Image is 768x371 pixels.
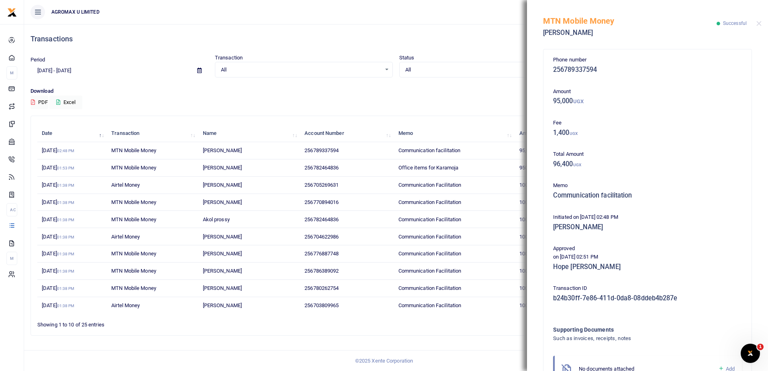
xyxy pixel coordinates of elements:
a: logo-small logo-large logo-large [7,9,17,15]
button: Excel [49,96,82,109]
p: Memo [553,181,742,190]
span: 256704622986 [304,234,339,240]
h5: 96,400 [553,160,742,168]
label: Period [31,56,45,64]
span: Airtel Money [111,302,140,308]
th: Date: activate to sort column descending [37,125,107,142]
p: Initiated on [DATE] 02:48 PM [553,213,742,222]
span: 256786389092 [304,268,339,274]
span: [DATE] [42,147,74,153]
input: select period [31,64,191,77]
h5: [PERSON_NAME] [543,29,717,37]
small: 01:38 PM [57,218,75,222]
h4: Such as invoices, receipts, notes [553,334,709,343]
p: Amount [553,88,742,96]
span: Airtel Money [111,182,140,188]
span: Office items for Karamoja [398,165,459,171]
p: Phone number [553,56,742,64]
span: Communication Facilitation [398,234,462,240]
span: MTN Mobile Money [111,165,156,171]
span: 256782464836 [304,216,339,222]
span: Communication Facilitation [398,182,462,188]
p: Approved [553,245,742,253]
span: [DATE] [42,199,74,205]
span: Akol prossy [203,216,230,222]
p: Transaction ID [553,284,742,293]
span: [PERSON_NAME] [203,147,242,153]
small: UGX [570,131,578,136]
th: Name: activate to sort column ascending [198,125,300,142]
span: [DATE] [42,285,74,291]
button: PDF [31,96,48,109]
span: AGROMAX U LIMITED [48,8,103,16]
span: 100,000 [519,234,545,240]
span: Communication facilitation [398,147,461,153]
small: 01:38 PM [57,200,75,205]
span: 1 [757,344,764,350]
th: Memo: activate to sort column ascending [394,125,515,142]
small: 02:48 PM [57,149,75,153]
p: Fee [553,119,742,127]
span: [DATE] [42,268,74,274]
span: MTN Mobile Money [111,216,156,222]
h5: Communication facilitation [553,192,742,200]
span: Communication Facilitation [398,285,462,291]
div: Showing 1 to 10 of 25 entries [37,316,333,329]
th: Amount: activate to sort column ascending [515,125,574,142]
li: Ac [6,203,17,216]
span: 100,000 [519,251,545,257]
span: [PERSON_NAME] [203,251,242,257]
button: Close [756,21,762,26]
h5: Hope [PERSON_NAME] [553,263,742,271]
span: [DATE] [42,216,74,222]
span: MTN Mobile Money [111,251,156,257]
span: 100,000 [519,199,545,205]
span: [DATE] [42,182,74,188]
small: 01:38 PM [57,269,75,273]
span: [DATE] [42,302,74,308]
iframe: Intercom live chat [741,344,760,363]
span: [DATE] [42,251,74,257]
span: 950,000 [519,165,545,171]
span: [PERSON_NAME] [203,199,242,205]
span: 100,000 [519,302,545,308]
label: Status [399,54,415,62]
span: [PERSON_NAME] [203,165,242,171]
span: Successful [723,20,747,26]
span: 256705269631 [304,182,339,188]
span: 256776887748 [304,251,339,257]
span: Communication Facilitation [398,216,462,222]
span: MTN Mobile Money [111,199,156,205]
span: 95,000 [519,147,543,153]
h5: 95,000 [553,97,742,105]
h5: [PERSON_NAME] [553,223,742,231]
p: on [DATE] 02:51 PM [553,253,742,261]
label: Transaction [215,54,243,62]
img: logo-small [7,8,17,17]
span: 100,000 [519,182,545,188]
span: [DATE] [42,234,74,240]
span: 256770894016 [304,199,339,205]
span: 256780262754 [304,285,339,291]
h4: Supporting Documents [553,325,709,334]
th: Account Number: activate to sort column ascending [300,125,394,142]
span: All [221,66,381,74]
h5: b24b30ff-7e86-411d-0da8-08ddeb4b287e [553,294,742,302]
span: 256789337594 [304,147,339,153]
h5: 256789337594 [553,66,742,74]
h5: 1,400 [553,129,742,137]
small: UGX [573,163,581,167]
span: Communication Facilitation [398,251,462,257]
p: Download [31,87,762,96]
span: Communication Facilitation [398,268,462,274]
span: 256703809965 [304,302,339,308]
span: MTN Mobile Money [111,285,156,291]
span: Communication Facilitation [398,199,462,205]
span: 256782464836 [304,165,339,171]
p: Total Amount [553,150,742,159]
small: 01:38 PM [57,183,75,188]
span: MTN Mobile Money [111,268,156,274]
span: 100,000 [519,216,545,222]
span: [PERSON_NAME] [203,234,242,240]
li: M [6,252,17,265]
